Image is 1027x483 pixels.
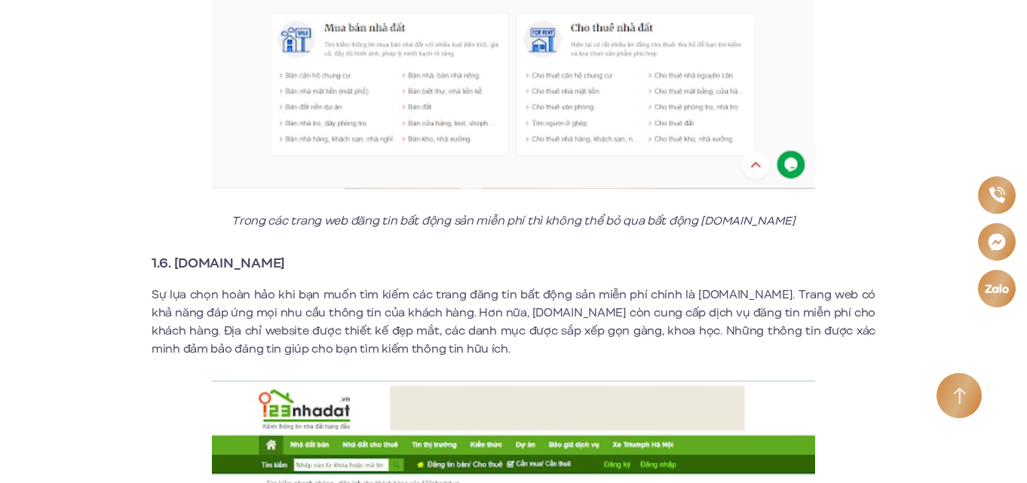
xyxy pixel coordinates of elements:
[152,253,285,273] strong: 1.6. [DOMAIN_NAME]
[231,212,796,229] em: Trong các trang web đăng tin bất động sản miễn phí thì không thể bỏ qua bất động [DOMAIN_NAME]
[953,387,966,405] img: Arrow icon
[988,233,1006,251] img: Messenger icon
[984,284,1009,293] img: Zalo icon
[989,187,1004,203] img: Phone icon
[152,286,875,358] p: Sự lựa chọn hoàn hảo khi bạn muốn tìm kiếm các trang đăng tin bất động sản miễn phí chính là [DOM...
